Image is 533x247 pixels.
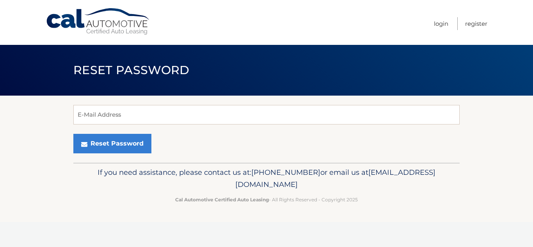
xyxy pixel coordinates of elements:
a: Cal Automotive [46,8,151,36]
span: Reset Password [73,63,189,77]
a: Login [434,17,448,30]
a: Register [465,17,487,30]
span: [PHONE_NUMBER] [251,168,320,177]
p: If you need assistance, please contact us at: or email us at [78,166,455,191]
strong: Cal Automotive Certified Auto Leasing [175,197,269,203]
input: E-Mail Address [73,105,460,124]
p: - All Rights Reserved - Copyright 2025 [78,195,455,204]
button: Reset Password [73,134,151,153]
